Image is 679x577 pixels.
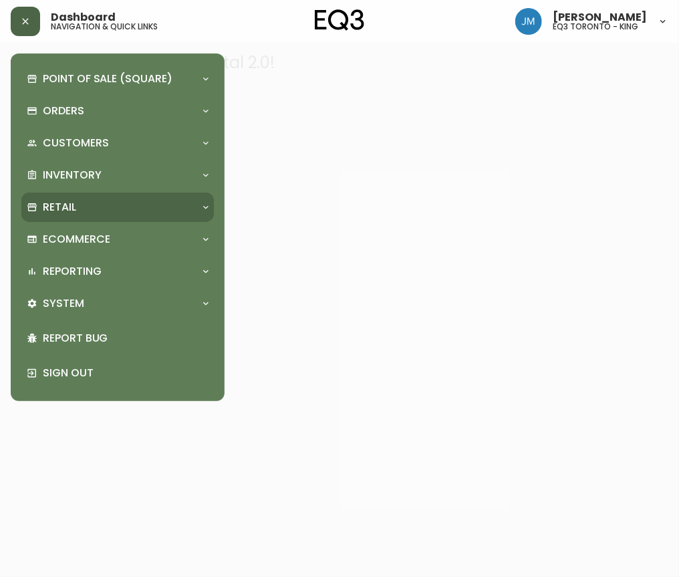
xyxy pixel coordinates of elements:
div: Report Bug [21,321,214,356]
p: Report Bug [43,331,209,346]
p: System [43,296,84,311]
span: [PERSON_NAME] [553,12,647,23]
p: Sign Out [43,366,209,380]
h5: navigation & quick links [51,23,158,31]
img: b88646003a19a9f750de19192e969c24 [515,8,542,35]
p: Point of Sale (Square) [43,72,172,86]
div: Point of Sale (Square) [21,64,214,94]
div: Customers [21,128,214,158]
div: Retail [21,193,214,222]
div: Orders [21,96,214,126]
p: Reporting [43,264,102,279]
p: Orders [43,104,84,118]
h5: eq3 toronto - king [553,23,638,31]
span: Dashboard [51,12,116,23]
div: Ecommerce [21,225,214,254]
p: Ecommerce [43,232,110,247]
div: Sign Out [21,356,214,390]
div: System [21,289,214,318]
img: logo [315,9,364,31]
div: Inventory [21,160,214,190]
p: Retail [43,200,76,215]
p: Inventory [43,168,102,183]
p: Customers [43,136,109,150]
div: Reporting [21,257,214,286]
